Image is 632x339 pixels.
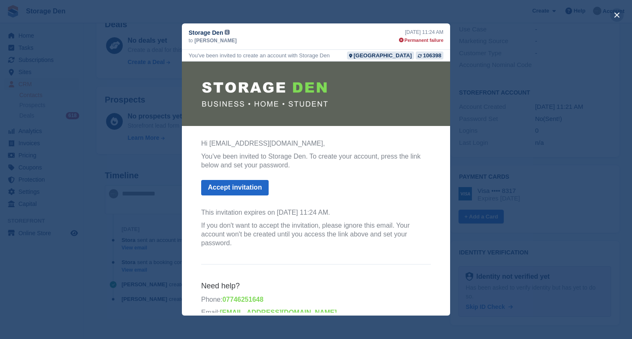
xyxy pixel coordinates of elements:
div: 106398 [423,51,441,59]
span: to [189,37,193,44]
p: Email: [19,247,249,256]
div: [GEOGRAPHIC_DATA] [354,51,412,59]
div: [DATE] 11:24 AM [399,28,443,36]
div: Permanent failure [399,37,443,44]
img: icon-info-grey-7440780725fd019a000dd9b08b2336e03edf1995a4989e88bcd33f0948082b44.svg [225,30,230,35]
span: [PERSON_NAME] [194,37,237,44]
img: Storage Den Logo [19,7,162,58]
span: Storage Den [189,28,223,37]
a: [GEOGRAPHIC_DATA] [347,51,414,59]
p: Hi [EMAIL_ADDRESS][DOMAIN_NAME], [19,78,249,87]
a: Accept invitation [19,118,87,134]
p: You've been invited to Storage Den. To create your account, press the link below and set your pas... [19,91,249,108]
div: You've been invited to create an account with Storage Den [189,51,330,59]
button: close [610,8,624,22]
a: 106398 [416,51,443,59]
p: If you don't want to accept the invitation, please ignore this email. Your account won't be creat... [19,160,249,186]
p: This invitation expires on [DATE] 11:24 AM. [19,147,249,156]
p: Phone: [19,234,249,243]
a: [EMAIL_ADDRESS][DOMAIN_NAME] [38,247,155,254]
a: 07746251648 [41,234,82,241]
h6: Need help? [19,220,249,229]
